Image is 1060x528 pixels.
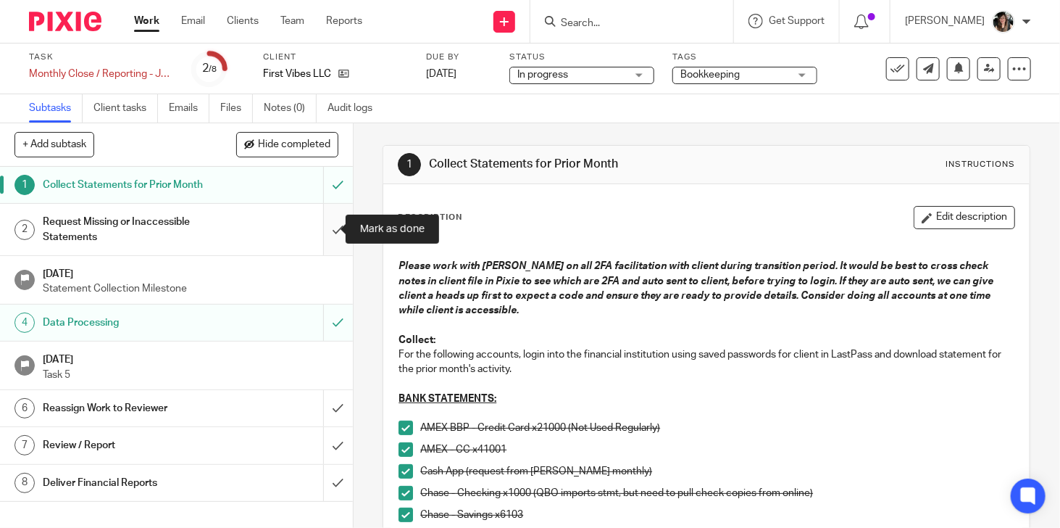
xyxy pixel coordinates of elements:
[680,70,740,80] span: Bookkeeping
[14,398,35,418] div: 6
[509,51,654,63] label: Status
[398,394,496,404] u: BANK STATEMENTS:
[93,94,158,123] a: Client tasks
[398,335,435,345] strong: Collect:
[29,94,83,123] a: Subtasks
[258,139,330,151] span: Hide completed
[14,313,35,333] div: 4
[420,486,1014,500] p: Chase - Checking x1000 (QBO imports stmt, but need to pull check copies from online)
[326,14,362,28] a: Reports
[420,442,1014,457] p: AMEX - CC x41001
[517,70,568,80] span: In progress
[992,10,1015,33] img: IMG_2906.JPEG
[420,508,1014,522] p: Chase - Savings x6103
[946,159,1015,170] div: Instructions
[43,211,220,248] h1: Request Missing or Inaccessible Statements
[14,175,35,195] div: 1
[263,67,331,81] p: First Vibes LLC
[14,435,35,455] div: 7
[43,312,220,334] h1: Data Processing
[209,65,217,73] small: /8
[43,434,220,456] h1: Review / Report
[914,206,1015,229] button: Edit description
[769,16,825,26] span: Get Support
[420,421,1014,435] p: AMEX BBP - Credit Card x21000 (Not Used Regularly)
[236,132,338,157] button: Hide completed
[227,14,259,28] a: Clients
[202,60,217,77] div: 2
[43,397,220,419] h1: Reassign Work to Reviewer
[559,17,690,30] input: Search
[29,51,174,63] label: Task
[672,51,817,63] label: Tags
[264,94,317,123] a: Notes (0)
[43,472,220,494] h1: Deliver Financial Reports
[169,94,209,123] a: Emails
[398,261,996,315] em: Please work with [PERSON_NAME] on all 2FA facilitation with client during transition period. It w...
[14,220,35,240] div: 2
[14,132,94,157] button: + Add subtask
[426,69,456,79] span: [DATE]
[280,14,304,28] a: Team
[905,14,985,28] p: [PERSON_NAME]
[398,347,1014,377] p: For the following accounts, login into the financial institution using saved passwords for client...
[14,473,35,493] div: 8
[220,94,253,123] a: Files
[263,51,408,63] label: Client
[398,212,462,223] p: Description
[29,12,101,31] img: Pixie
[134,14,159,28] a: Work
[43,174,220,196] h1: Collect Statements for Prior Month
[429,157,738,172] h1: Collect Statements for Prior Month
[426,51,491,63] label: Due by
[327,94,383,123] a: Audit logs
[43,263,338,281] h1: [DATE]
[43,368,338,382] p: Task 5
[420,464,1014,479] p: Cash App (request from [PERSON_NAME] monthly)
[398,153,421,176] div: 1
[43,281,338,296] p: Statement Collection Milestone
[29,67,174,81] div: Monthly Close / Reporting - June
[181,14,205,28] a: Email
[43,349,338,367] h1: [DATE]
